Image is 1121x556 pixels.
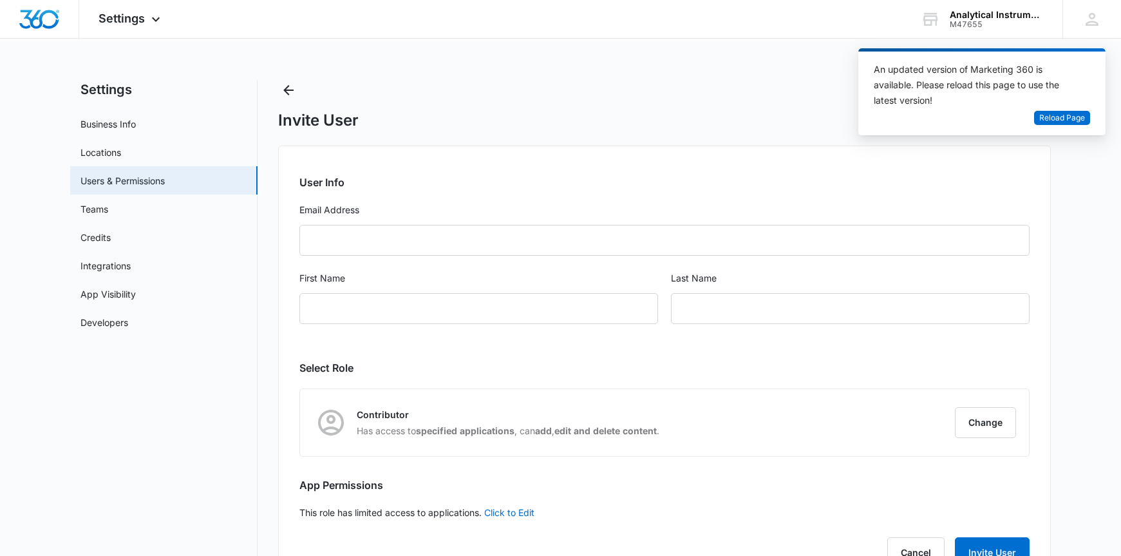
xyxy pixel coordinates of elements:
button: Change [955,407,1016,438]
div: account id [950,20,1044,29]
a: Teams [80,202,108,216]
h1: Invite User [278,111,359,130]
strong: edit and delete content [554,425,657,436]
div: account name [950,10,1044,20]
label: Last Name [671,271,1030,285]
strong: add [535,425,552,436]
div: An updated version of Marketing 360 is available. Please reload this page to use the latest version! [874,62,1075,108]
p: Has access to , can , . [357,424,659,437]
button: Reload Page [1034,111,1090,126]
label: Email Address [299,203,1030,217]
a: Integrations [80,259,131,273]
h2: App Permissions [299,477,1030,493]
h2: Select Role [299,360,1030,376]
button: Back [278,80,299,101]
a: Business Info [80,117,136,131]
a: Locations [80,146,121,159]
h2: User Info [299,175,1030,190]
h2: Settings [70,80,258,99]
a: Users & Permissions [80,174,165,187]
strong: specified applications [416,425,514,436]
a: Click to Edit [484,507,534,518]
span: Reload Page [1039,112,1085,124]
span: Settings [99,12,145,25]
label: First Name [299,271,658,285]
a: Developers [80,316,128,329]
a: Credits [80,231,111,244]
p: Contributor [357,408,659,421]
a: App Visibility [80,287,136,301]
